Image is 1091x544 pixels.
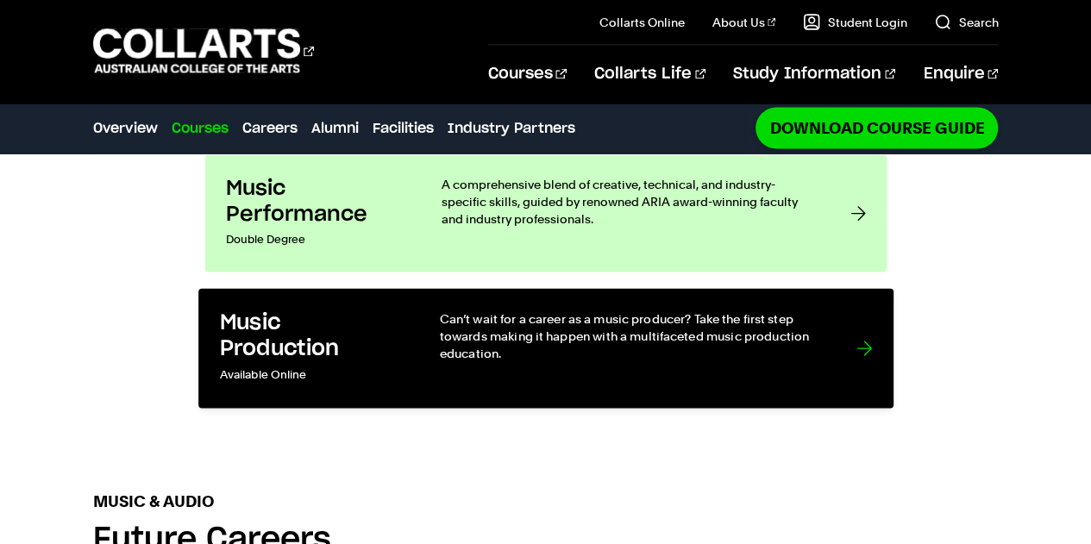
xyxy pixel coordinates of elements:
a: Search [934,14,998,31]
p: A comprehensive blend of creative, technical, and industry-specific skills, guided by renowned AR... [442,176,816,228]
a: Alumni [311,118,359,139]
a: Download Course Guide [756,108,998,148]
h3: Music Performance [226,176,407,228]
a: Courses [172,118,229,139]
a: Student Login [803,14,906,31]
a: Courses [488,46,567,103]
a: Collarts Online [599,14,685,31]
a: Facilities [373,118,434,139]
a: Enquire [923,46,998,103]
a: About Us [712,14,776,31]
p: Double Degree [226,228,407,252]
p: Can’t wait for a career as a music producer? Take the first step towards making it happen with a ... [439,310,821,363]
a: Music Production Available Online Can’t wait for a career as a music producer? Take the first ste... [198,289,893,409]
a: Collarts Life [594,46,705,103]
a: Careers [242,118,298,139]
a: Industry Partners [448,118,575,139]
h3: Music Production [219,310,404,363]
div: Go to homepage [93,27,314,76]
a: Music Performance Double Degree A comprehensive blend of creative, technical, and industry-specif... [205,155,887,272]
a: Overview [93,118,158,139]
p: Music & Audio [93,490,214,514]
p: Available Online [219,363,404,388]
a: Study Information [733,46,895,103]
